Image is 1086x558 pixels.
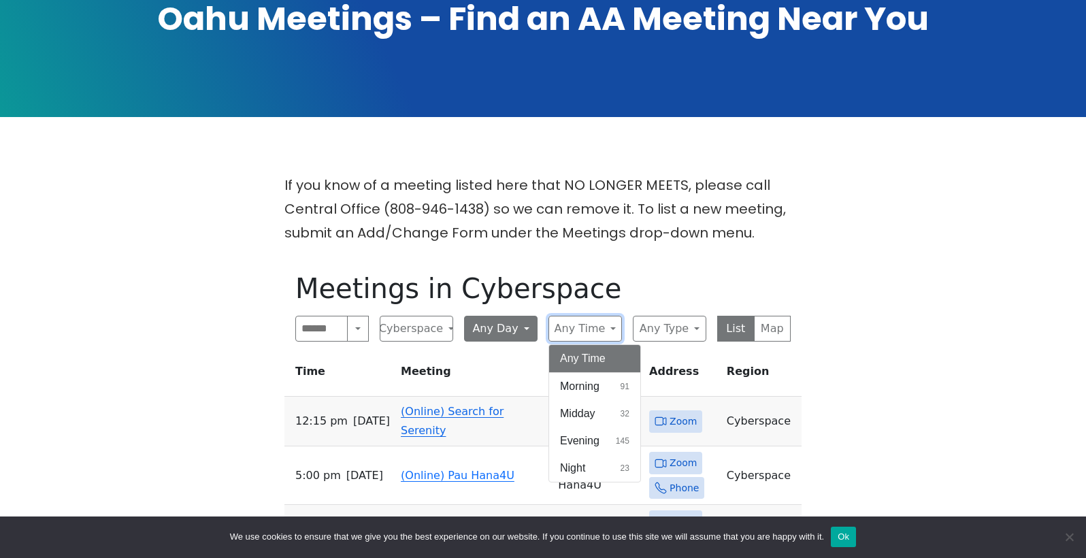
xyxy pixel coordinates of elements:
span: Zoom [670,513,697,530]
th: Region [721,352,802,397]
span: 91 results [621,380,629,393]
span: [DATE] [346,466,383,485]
div: Any Time [548,344,641,482]
span: We use cookies to ensure that we give you the best experience on our website. If you continue to ... [230,530,824,544]
span: Midday [560,406,595,422]
td: Cyberspace [721,397,802,446]
span: No [1062,530,1076,544]
span: Phone [670,480,699,497]
a: (Online) Pau Hana4U [401,469,514,482]
span: [DATE] [353,412,390,431]
th: Meeting [395,352,553,397]
button: Any Time [548,316,622,342]
button: Any Type [633,316,706,342]
button: Any Day [464,316,538,342]
a: (Online) Search for Serenity [401,405,504,437]
span: 23 results [621,462,629,474]
span: Zoom [670,413,697,430]
span: Night [560,460,585,476]
button: Evening145 results [549,427,640,455]
span: 32 results [621,408,629,420]
span: Morning [560,378,599,395]
button: Midday32 results [549,400,640,427]
h1: Meetings in Cyberspace [295,272,791,305]
span: 5:00 PM [295,466,341,485]
button: List [717,316,755,342]
input: Search [295,316,348,342]
button: Any Time [549,345,640,372]
button: Night23 results [549,455,640,482]
th: Time [284,352,395,397]
button: Morning91 results [549,373,640,400]
span: Evening [560,433,599,449]
button: Search [347,316,369,342]
button: Ok [831,527,856,547]
span: 12:15 PM [295,412,348,431]
button: Map [754,316,791,342]
td: Cyberspace [721,446,802,505]
span: 145 results [616,435,629,447]
th: Address [644,352,721,397]
span: Zoom [670,455,697,472]
p: If you know of a meeting listed here that NO LONGER MEETS, please call Central Office (808-946-14... [284,174,802,245]
button: Cyberspace [380,316,453,342]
